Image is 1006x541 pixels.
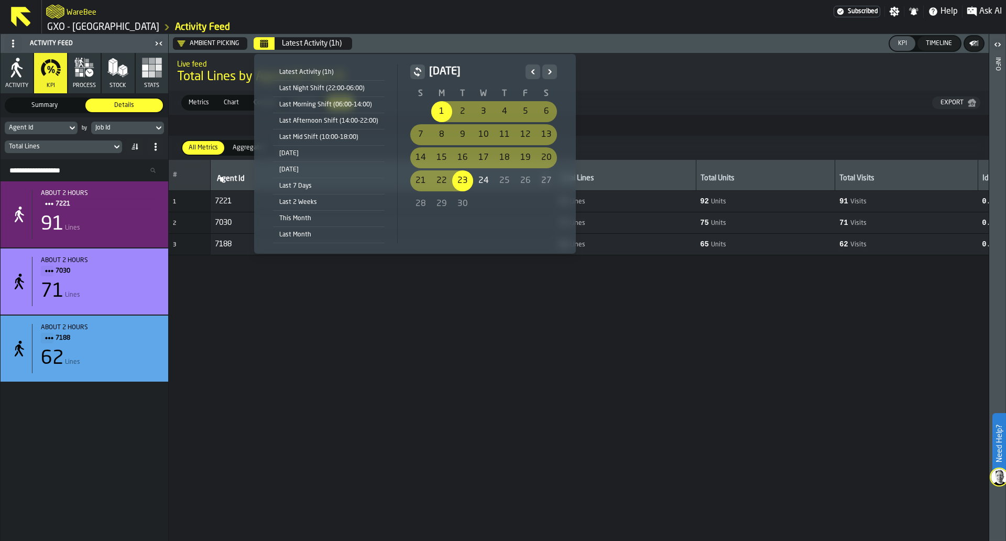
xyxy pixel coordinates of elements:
[273,67,385,78] div: Latest Activity (1h)
[431,88,452,100] th: M
[273,229,385,241] div: Last Month
[273,83,385,94] div: Last Night Shift (22:00-06:00)
[452,147,473,168] div: 16
[410,147,431,168] div: Sunday, September 14, 2025 selected
[410,88,431,100] th: S
[473,88,494,100] th: W
[494,147,515,168] div: Thursday, September 18, 2025 selected
[473,170,494,191] div: 24
[431,170,452,191] div: 22
[542,64,557,79] button: Next
[452,124,473,145] div: 9
[526,64,540,79] button: Previous
[452,170,473,191] div: 23
[410,170,431,191] div: 21
[452,101,473,122] div: Tuesday, September 2, 2025 selected
[473,124,494,145] div: 10
[536,124,557,145] div: 13
[536,170,557,191] div: 27
[494,101,515,122] div: Thursday, September 4, 2025 selected
[429,64,521,79] h2: [DATE]
[431,124,452,145] div: 8
[431,147,452,168] div: 15
[263,62,567,245] div: Select date range Select date range
[536,101,557,122] div: 6
[452,101,473,122] div: 2
[431,147,452,168] div: Monday, September 15, 2025 selected
[515,124,536,145] div: Friday, September 12, 2025 selected
[452,124,473,145] div: Tuesday, September 9, 2025 selected
[494,170,515,191] div: Thursday, September 25, 2025
[515,88,536,100] th: F
[273,213,385,224] div: This Month
[494,101,515,122] div: 4
[536,101,557,122] div: Saturday, September 6, 2025 selected
[515,101,536,122] div: Friday, September 5, 2025 selected
[515,170,536,191] div: 26
[473,170,494,191] div: Today, Wednesday, September 24, 2025, Last available date
[410,64,425,79] button: button-
[410,124,431,145] div: 7
[431,193,452,214] div: Monday, September 29, 2025
[431,101,452,122] div: Monday, September 1, 2025 selected
[431,124,452,145] div: Monday, September 8, 2025 selected
[473,101,494,122] div: 3
[536,88,557,100] th: S
[536,147,557,168] div: Saturday, September 20, 2025 selected
[273,148,385,159] div: [DATE]
[515,101,536,122] div: 5
[536,124,557,145] div: Saturday, September 13, 2025 selected
[452,147,473,168] div: Tuesday, September 16, 2025 selected
[410,193,431,214] div: 28
[431,101,452,122] div: 1
[494,88,515,100] th: T
[273,197,385,208] div: Last 2 Weeks
[452,193,473,214] div: 30
[515,124,536,145] div: 12
[473,147,494,168] div: 17
[473,101,494,122] div: Wednesday, September 3, 2025 selected
[494,124,515,145] div: 11
[410,88,557,215] table: September 2025
[536,147,557,168] div: 20
[452,88,473,100] th: T
[536,170,557,191] div: Saturday, September 27, 2025
[410,124,431,145] div: Sunday, September 7, 2025 selected
[273,115,385,127] div: Last Afternoon Shift (14:00-22:00)
[515,147,536,168] div: Friday, September 19, 2025 selected
[494,124,515,145] div: Thursday, September 11, 2025 selected
[410,147,431,168] div: 14
[273,180,385,192] div: Last 7 Days
[494,147,515,168] div: 18
[473,124,494,145] div: Wednesday, September 10, 2025 selected
[410,193,431,214] div: Sunday, September 28, 2025
[515,170,536,191] div: Friday, September 26, 2025
[452,170,473,191] div: Tuesday, September 23, 2025 selected
[993,414,1005,473] label: Need Help?
[273,132,385,143] div: Last Mid Shift (10:00-18:00)
[431,193,452,214] div: 29
[515,147,536,168] div: 19
[273,99,385,111] div: Last Morning Shift (06:00-14:00)
[452,193,473,214] div: Tuesday, September 30, 2025
[494,170,515,191] div: 25
[473,147,494,168] div: Wednesday, September 17, 2025 selected
[410,170,431,191] div: Sunday, September 21, 2025 selected
[431,170,452,191] div: Monday, September 22, 2025 selected
[273,164,385,176] div: [DATE]
[410,64,557,215] div: September 2025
